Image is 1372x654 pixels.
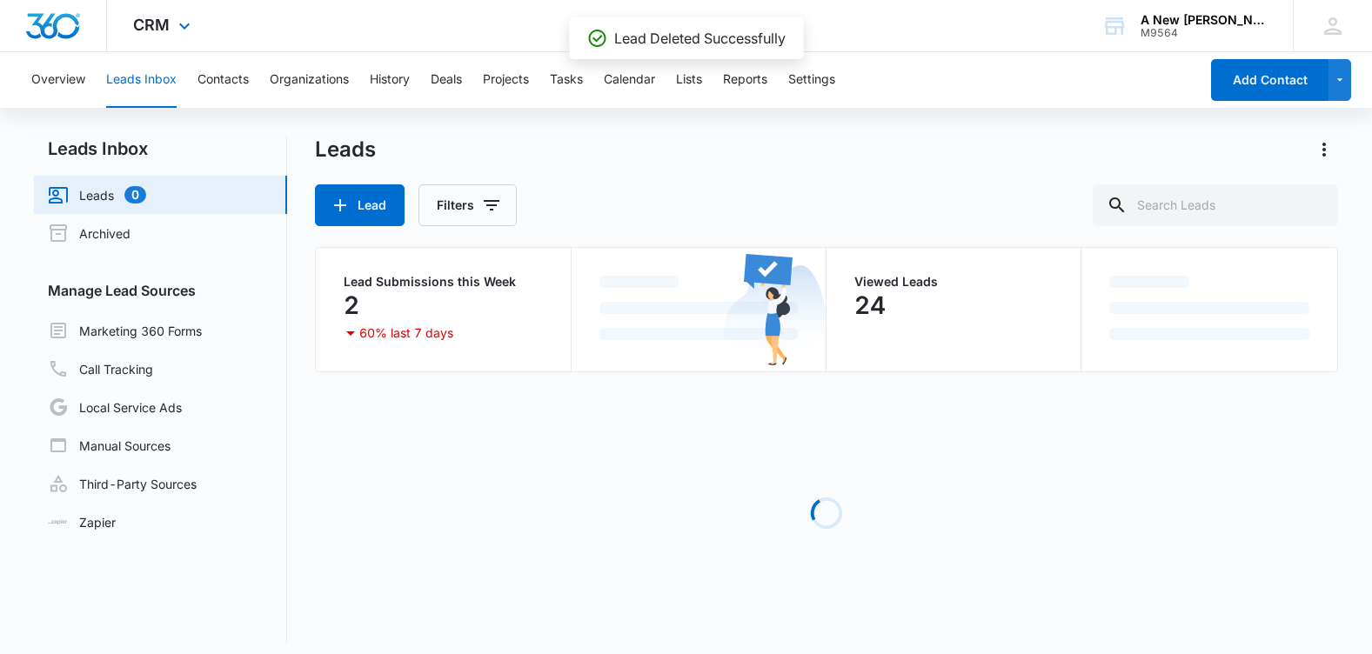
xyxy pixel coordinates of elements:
h3: Set up more lead sources [29,13,241,36]
button: Leads Inbox [106,52,177,108]
span: CRM [133,16,170,34]
a: Manual Sources [48,435,171,456]
p: 60% last 7 days [359,327,453,339]
p: 24 [854,291,886,319]
a: Learn More [152,107,241,132]
a: Archived [48,223,131,244]
p: You can now set up manual and third-party lead sources, right from the Leads Inbox. [29,44,241,103]
a: Leads0 [48,184,146,205]
h1: Leads [315,137,376,163]
p: Lead Submissions this Week [344,276,542,288]
button: Lead [315,184,405,226]
h2: Leads Inbox [34,136,287,162]
button: Tasks [550,52,583,108]
button: Contacts [197,52,249,108]
button: Organizations [270,52,349,108]
p: Viewed Leads [854,276,1053,288]
a: Marketing 360 Forms [48,320,202,341]
button: Calendar [604,52,655,108]
a: Third-Party Sources [48,473,197,494]
h3: Manage Lead Sources [34,280,287,301]
button: Deals [431,52,462,108]
button: Add Contact [1211,59,1328,101]
button: History [370,52,410,108]
input: Search Leads [1093,184,1338,226]
button: Projects [483,52,529,108]
a: Local Service Ads [48,397,182,417]
button: Overview [31,52,85,108]
div: account name [1141,13,1268,27]
button: Filters [418,184,517,226]
div: account id [1141,27,1268,39]
p: 2 [344,291,359,319]
button: Actions [1310,136,1338,163]
a: Zapier [48,513,116,531]
a: Call Tracking [48,358,153,379]
p: Lead Deleted Successfully [614,28,786,49]
span: ⊘ [29,115,37,127]
button: Lists [676,52,702,108]
button: Reports [723,52,767,108]
button: Settings [788,52,835,108]
a: Hide these tips [29,115,97,127]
